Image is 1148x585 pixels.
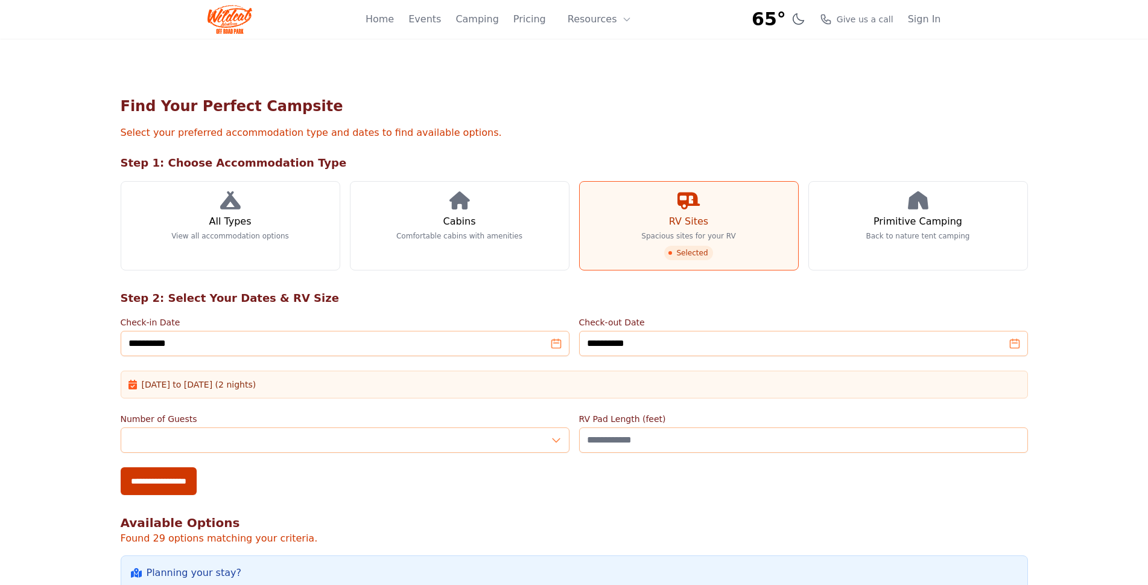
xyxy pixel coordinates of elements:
[121,316,569,328] label: Check-in Date
[121,155,1028,171] h2: Step 1: Choose Accommodation Type
[513,12,546,27] a: Pricing
[366,12,394,27] a: Home
[908,12,941,27] a: Sign In
[121,290,1028,307] h2: Step 2: Select Your Dates & RV Size
[837,13,893,25] span: Give us a call
[669,214,708,229] h3: RV Sites
[147,566,241,580] span: Planning your stay?
[664,246,712,260] span: Selected
[408,12,441,27] a: Events
[121,126,1028,140] p: Select your preferred accommodation type and dates to find available options.
[820,13,893,25] a: Give us a call
[752,8,786,30] span: 65°
[209,214,251,229] h3: All Types
[396,231,522,241] p: Comfortable cabins with amenities
[171,231,289,241] p: View all accommodation options
[579,181,799,270] a: RV Sites Spacious sites for your RV Selected
[142,379,256,391] span: [DATE] to [DATE] (2 nights)
[121,514,1028,531] h2: Available Options
[121,181,340,270] a: All Types View all accommodation options
[443,214,475,229] h3: Cabins
[808,181,1028,270] a: Primitive Camping Back to nature tent camping
[455,12,498,27] a: Camping
[350,181,569,270] a: Cabins Comfortable cabins with amenities
[579,413,1028,425] label: RV Pad Length (feet)
[579,316,1028,328] label: Check-out Date
[121,97,1028,116] h1: Find Your Perfect Campsite
[866,231,970,241] p: Back to nature tent camping
[874,214,962,229] h3: Primitive Camping
[641,231,735,241] p: Spacious sites for your RV
[121,531,1028,546] p: Found 29 options matching your criteria.
[121,413,569,425] label: Number of Guests
[208,5,253,34] img: Wildcat Logo
[560,7,639,31] button: Resources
